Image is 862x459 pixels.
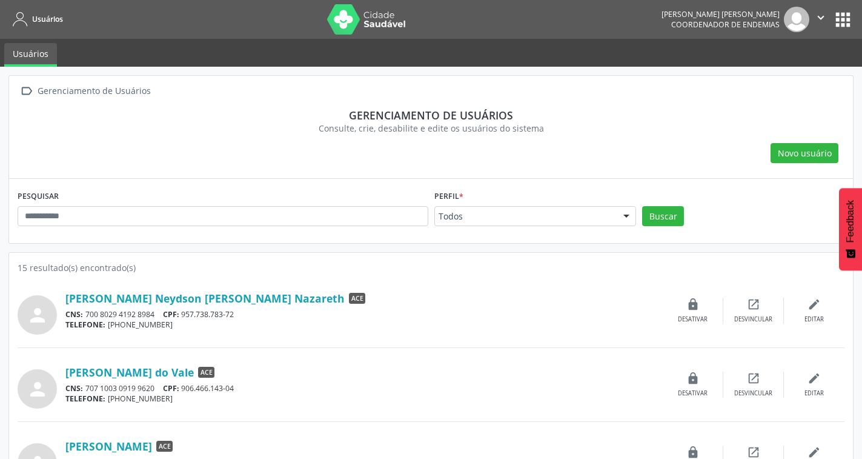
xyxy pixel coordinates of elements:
div: [PERSON_NAME] [PERSON_NAME] [661,9,780,19]
i: open_in_new [747,372,760,385]
span: Coordenador de Endemias [671,19,780,30]
div: Editar [804,389,824,398]
div: Gerenciamento de usuários [26,109,836,122]
span: CNS: [65,309,83,320]
div: 700 8029 4192 8984 957.738.783-72 [65,309,663,320]
i: open_in_new [747,446,760,459]
a: [PERSON_NAME] [65,440,152,453]
button: Feedback - Mostrar pesquisa [839,188,862,270]
i: person [27,304,48,326]
div: Desvincular [734,389,772,398]
span: Usuários [32,14,63,24]
span: Novo usuário [778,147,832,159]
div: Desativar [678,315,708,324]
i: lock [686,446,700,459]
a: Usuários [8,9,63,29]
div: [PHONE_NUMBER] [65,394,663,404]
i: lock [686,298,700,311]
span: Feedback [845,200,856,243]
span: ACE [198,367,214,378]
a: [PERSON_NAME] Neydson [PERSON_NAME] Nazareth [65,292,345,305]
a: [PERSON_NAME] do Vale [65,366,194,379]
span: TELEFONE: [65,394,105,404]
div: Editar [804,315,824,324]
div: Consulte, crie, desabilite e edite os usuários do sistema [26,122,836,135]
div: Gerenciamento de Usuários [35,82,153,100]
div: Desvincular [734,315,772,324]
span: ACE [349,293,365,304]
span: CPF: [163,309,179,320]
div: Desativar [678,389,708,398]
i: open_in_new [747,298,760,311]
i: edit [807,372,821,385]
span: CNS: [65,383,83,394]
button:  [809,7,832,32]
label: Perfil [434,187,463,206]
img: img [784,7,809,32]
button: Buscar [642,206,684,227]
i:  [814,11,827,24]
a: Usuários [4,43,57,67]
i: edit [807,298,821,311]
i: edit [807,446,821,459]
span: ACE [156,441,173,452]
i:  [18,82,35,100]
span: CPF: [163,383,179,394]
button: Novo usuário [771,143,838,164]
button: apps [832,9,854,30]
label: PESQUISAR [18,187,59,206]
i: lock [686,372,700,385]
div: 707 1003 0919 9620 906.466.143-04 [65,383,663,394]
div: [PHONE_NUMBER] [65,320,663,330]
a:  Gerenciamento de Usuários [18,82,153,100]
div: 15 resultado(s) encontrado(s) [18,261,844,274]
i: person [27,378,48,400]
span: TELEFONE: [65,320,105,330]
span: Todos [439,210,612,223]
